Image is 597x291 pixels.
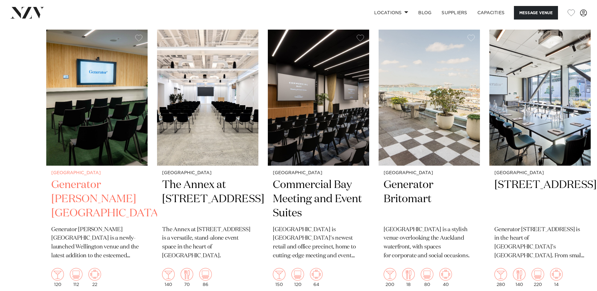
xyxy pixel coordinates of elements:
div: 140 [513,268,526,287]
p: The Annex at [STREET_ADDRESS] is a versatile, stand-alone event space in the heart of [GEOGRAPHIC... [162,225,253,261]
div: 280 [494,268,507,287]
button: Message Venue [514,6,558,20]
div: 22 [88,268,101,287]
img: theatre.png [199,268,212,281]
img: nzv-logo.png [10,7,44,18]
img: meeting.png [439,268,452,281]
div: 120 [291,268,304,287]
img: theatre.png [532,268,544,281]
div: 40 [439,268,452,287]
h2: Commercial Bay Meeting and Event Suites [273,178,364,220]
div: 120 [51,268,64,287]
a: SUPPLIERS [436,6,472,20]
img: cocktail.png [51,268,64,281]
img: cocktail.png [494,268,507,281]
img: meeting.png [310,268,323,281]
div: 150 [273,268,285,287]
img: dining.png [402,268,415,281]
div: 220 [532,268,544,287]
div: 112 [70,268,82,287]
h2: The Annex at [STREET_ADDRESS] [162,178,253,220]
h2: Generator Britomart [384,178,475,220]
a: Capacities [472,6,510,20]
small: [GEOGRAPHIC_DATA] [51,171,143,175]
small: [GEOGRAPHIC_DATA] [162,171,253,175]
a: Locations [369,6,413,20]
div: 80 [421,268,433,287]
img: cocktail.png [162,268,175,281]
small: [GEOGRAPHIC_DATA] [494,171,586,175]
div: 64 [310,268,323,287]
img: dining.png [513,268,526,281]
img: theatre.png [70,268,82,281]
img: meeting.png [88,268,101,281]
p: Generator [STREET_ADDRESS] is in the heart of [GEOGRAPHIC_DATA]’s [GEOGRAPHIC_DATA]. From small m... [494,225,586,261]
small: [GEOGRAPHIC_DATA] [384,171,475,175]
div: 200 [384,268,396,287]
p: Generator [PERSON_NAME][GEOGRAPHIC_DATA] is a newly-launched Wellington venue and the latest addi... [51,225,143,261]
img: cocktail.png [384,268,396,281]
a: BLOG [413,6,436,20]
h2: [STREET_ADDRESS] [494,178,586,220]
div: 140 [162,268,175,287]
p: [GEOGRAPHIC_DATA] is a stylish venue overlooking the Auckland waterfront, with spaces for corpora... [384,225,475,261]
img: theatre.png [421,268,433,281]
img: cocktail.png [273,268,285,281]
div: 14 [550,268,563,287]
h2: Generator [PERSON_NAME][GEOGRAPHIC_DATA] [51,178,143,220]
img: meeting.png [550,268,563,281]
small: [GEOGRAPHIC_DATA] [273,171,364,175]
div: 18 [402,268,415,287]
div: 70 [181,268,193,287]
p: [GEOGRAPHIC_DATA] is [GEOGRAPHIC_DATA]'s newest retail and office precinct, home to cutting-edge ... [273,225,364,261]
div: 86 [199,268,212,287]
img: theatre.png [291,268,304,281]
img: dining.png [181,268,193,281]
